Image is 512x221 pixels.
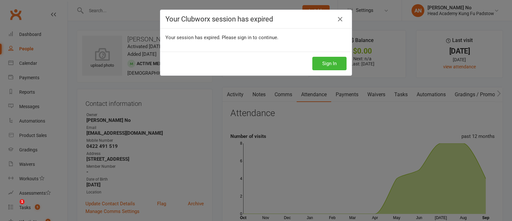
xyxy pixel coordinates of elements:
button: Sign In [312,57,347,70]
span: 1 [20,199,25,204]
span: Your session has expired. Please sign in to continue. [165,35,278,40]
iframe: Intercom live chat [6,199,22,215]
h4: Your Clubworx session has expired [165,15,347,23]
a: Close [335,14,345,24]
